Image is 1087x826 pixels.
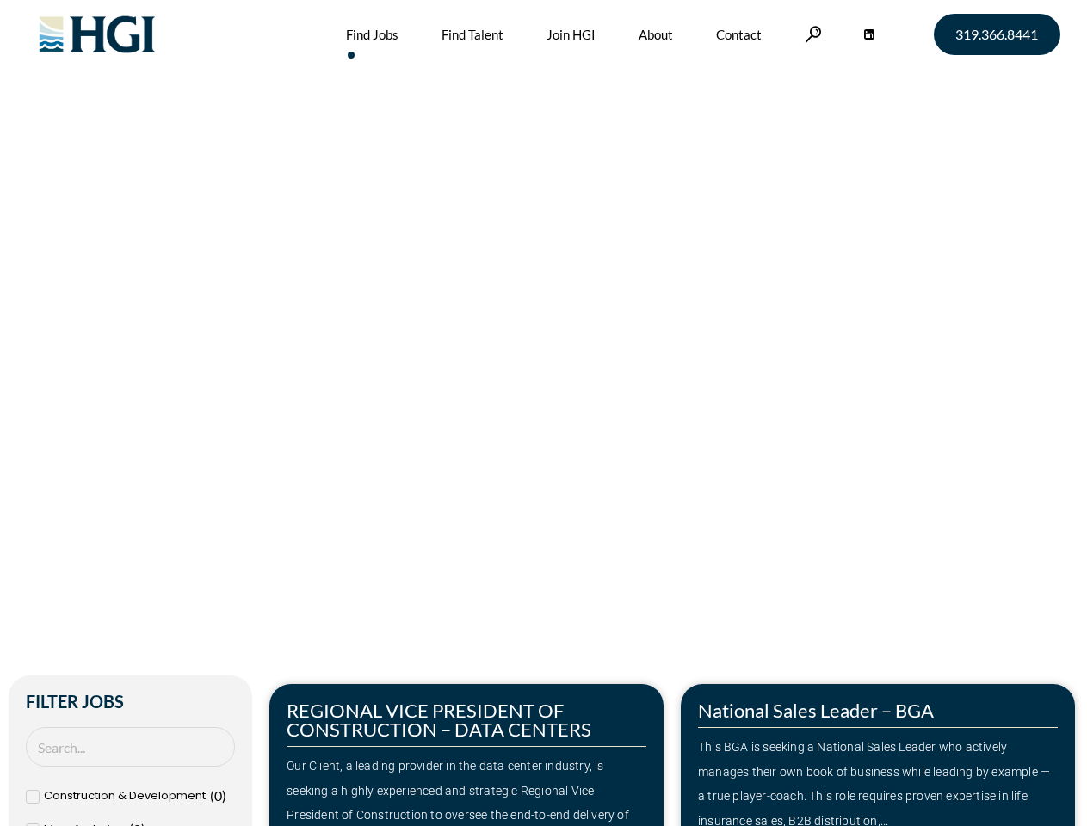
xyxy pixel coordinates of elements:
span: » [62,347,132,364]
span: Next Move [321,267,574,324]
span: 0 [214,787,222,804]
span: Construction & Development [44,784,206,809]
a: Home [62,347,98,364]
h2: Filter Jobs [26,693,235,710]
a: National Sales Leader – BGA [698,699,934,722]
a: Search [805,26,822,42]
span: 319.366.8441 [955,28,1038,41]
span: ( [210,787,214,804]
a: 319.366.8441 [934,14,1060,55]
input: Search Job [26,727,235,767]
span: ) [222,787,226,804]
a: REGIONAL VICE PRESIDENT OF CONSTRUCTION – DATA CENTERS [287,699,591,741]
span: Make Your [62,264,311,326]
span: Jobs [104,347,132,364]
